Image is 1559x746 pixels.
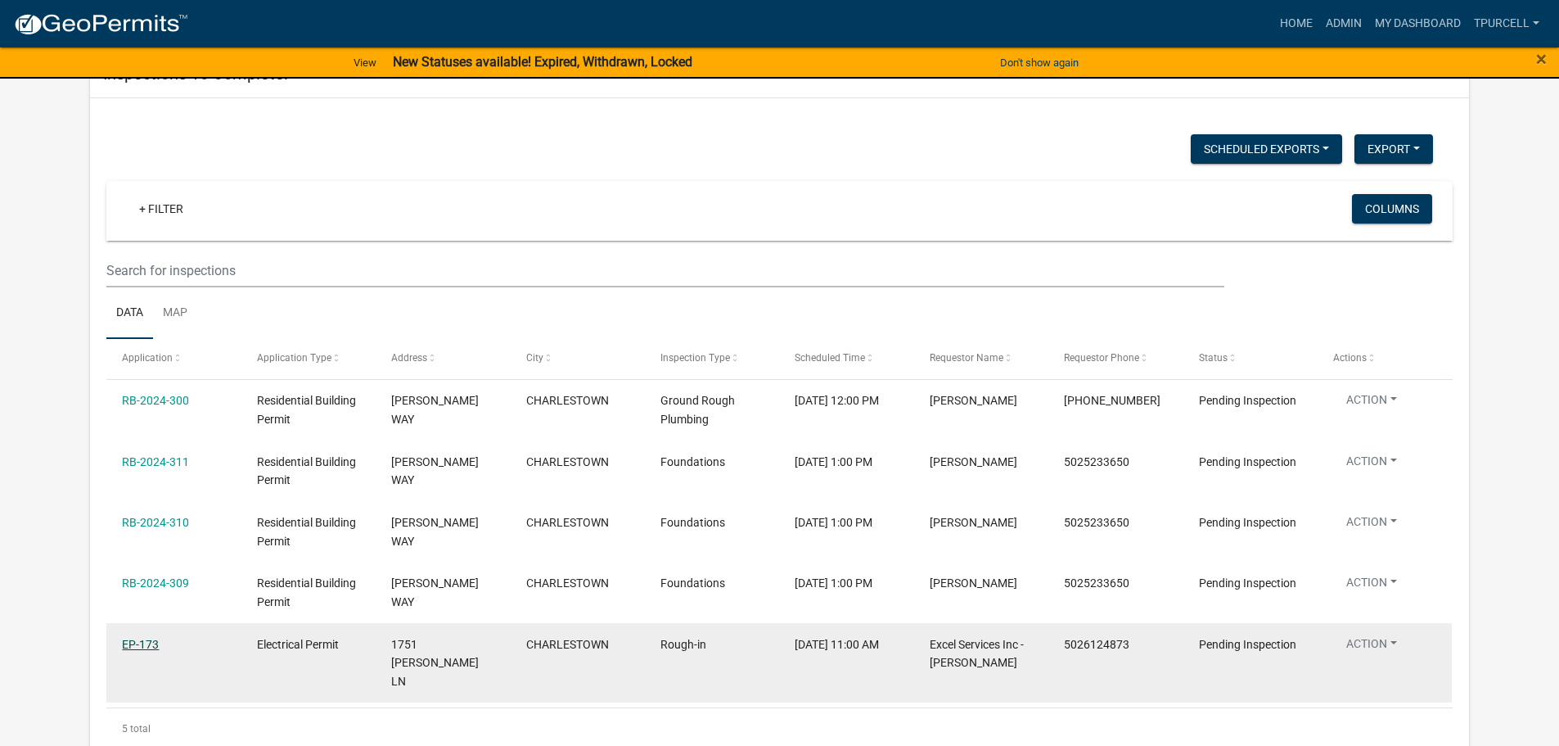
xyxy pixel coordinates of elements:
[1199,455,1296,468] span: Pending Inspection
[1199,394,1296,407] span: Pending Inspection
[526,576,609,590] span: CHARLESTOWN
[1064,638,1129,651] span: 5026124873
[795,638,879,651] span: 08/20/2025, 11:00 AM
[1064,516,1129,529] span: 5025233650
[106,339,241,378] datatable-header-cell: Application
[930,638,1024,670] span: Excel Services Inc - Scotty Kappesser
[1318,339,1452,378] datatable-header-cell: Actions
[153,287,197,340] a: Map
[376,339,510,378] datatable-header-cell: Address
[930,352,1003,364] span: Requestor Name
[122,455,189,468] a: RB-2024-311
[391,352,427,364] span: Address
[1467,8,1546,39] a: Tpurcell
[241,339,376,378] datatable-header-cell: Application Type
[391,576,479,608] span: JACKSON WAY
[257,455,356,487] span: Residential Building Permit
[795,516,872,529] span: 08/22/2025, 1:00 PM
[1191,134,1342,164] button: Scheduled Exports
[930,576,1017,590] span: Tubby Purcell
[1333,352,1367,364] span: Actions
[1354,134,1433,164] button: Export
[391,394,479,426] span: JACKSON WAY
[526,352,543,364] span: City
[1064,394,1160,407] span: 502-641-9552
[1352,194,1432,224] button: Columns
[1333,453,1410,477] button: Action
[1333,513,1410,537] button: Action
[930,394,1017,407] span: Rob Kaberle
[660,638,706,651] span: Rough-in
[1333,574,1410,598] button: Action
[1064,576,1129,590] span: 5025233650
[347,49,383,76] a: View
[1368,8,1467,39] a: My Dashboard
[1199,638,1296,651] span: Pending Inspection
[122,576,189,590] a: RB-2024-309
[257,638,339,651] span: Electrical Permit
[660,576,725,590] span: Foundations
[1333,391,1410,415] button: Action
[1048,339,1183,378] datatable-header-cell: Requestor Phone
[795,576,872,590] span: 08/22/2025, 1:00 PM
[795,394,879,407] span: 08/22/2025, 12:00 PM
[122,352,173,364] span: Application
[1199,516,1296,529] span: Pending Inspection
[930,516,1017,529] span: Tubby Purcell
[106,254,1223,287] input: Search for inspections
[660,352,730,364] span: Inspection Type
[660,516,725,529] span: Foundations
[1199,576,1296,590] span: Pending Inspection
[122,394,189,407] a: RB-2024-300
[526,455,609,468] span: CHARLESTOWN
[779,339,913,378] datatable-header-cell: Scheduled Time
[1064,455,1129,468] span: 5025233650
[122,638,159,651] a: EP-173
[645,339,779,378] datatable-header-cell: Inspection Type
[391,455,479,487] span: JACKSON WAY
[1319,8,1368,39] a: Admin
[795,455,872,468] span: 08/22/2025, 1:00 PM
[1333,635,1410,659] button: Action
[526,394,609,407] span: CHARLESTOWN
[1536,47,1547,70] span: ×
[257,352,331,364] span: Application Type
[660,455,725,468] span: Foundations
[393,54,692,70] strong: New Statuses available! Expired, Withdrawn, Locked
[257,576,356,608] span: Residential Building Permit
[1183,339,1317,378] datatable-header-cell: Status
[257,394,356,426] span: Residential Building Permit
[1199,352,1228,364] span: Status
[122,516,189,529] a: RB-2024-310
[106,287,153,340] a: Data
[526,638,609,651] span: CHARLESTOWN
[391,516,479,548] span: JACKSON WAY
[510,339,644,378] datatable-header-cell: City
[391,638,479,689] span: 1751 PENNY MARTIN LN
[1536,49,1547,69] button: Close
[660,394,735,426] span: Ground Rough Plumbing
[994,49,1085,76] button: Don't show again
[795,352,865,364] span: Scheduled Time
[1064,352,1139,364] span: Requestor Phone
[930,455,1017,468] span: Tubby Purcell
[1273,8,1319,39] a: Home
[257,516,356,548] span: Residential Building Permit
[526,516,609,529] span: CHARLESTOWN
[914,339,1048,378] datatable-header-cell: Requestor Name
[126,194,196,224] a: + Filter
